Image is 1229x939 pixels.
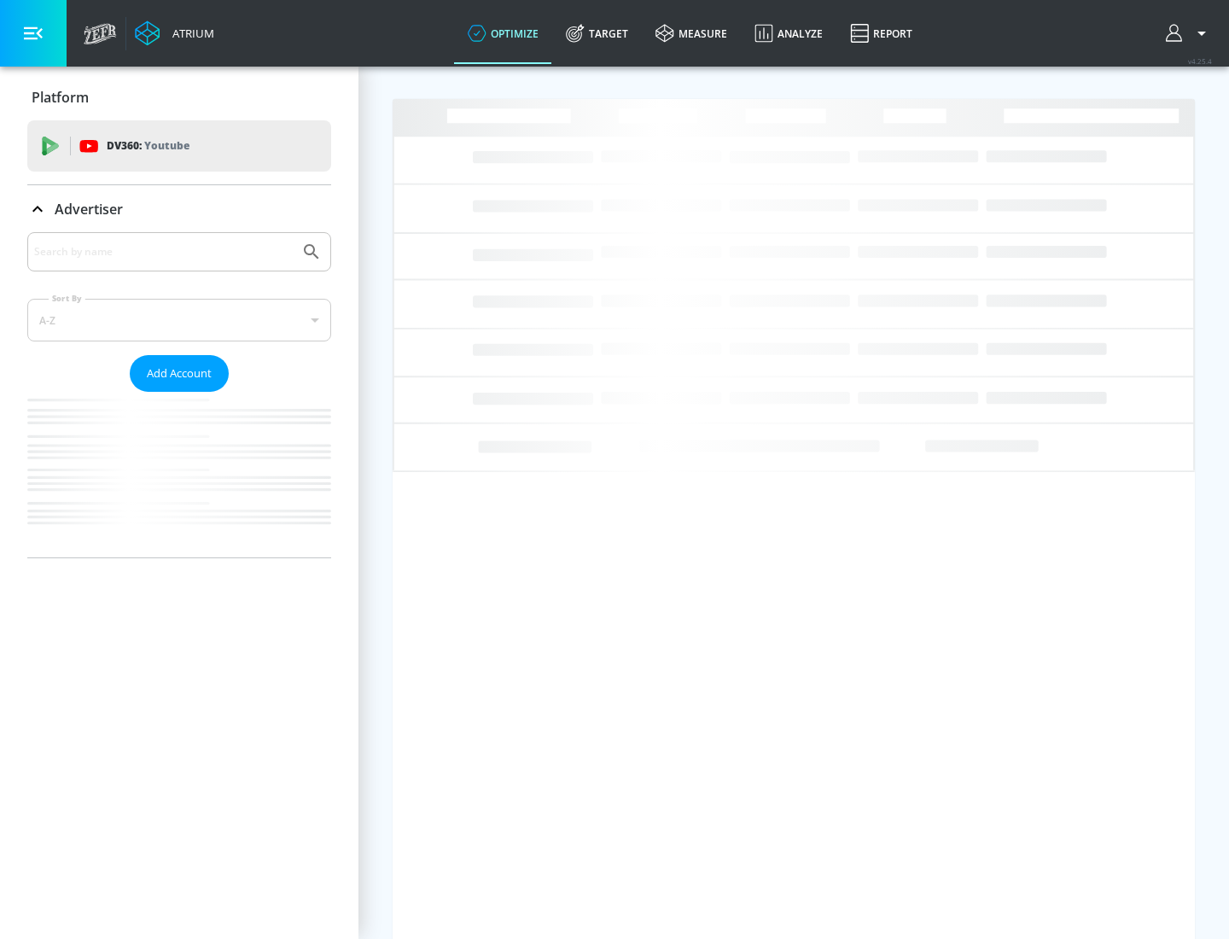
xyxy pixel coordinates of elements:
a: optimize [454,3,552,64]
div: A-Z [27,299,331,341]
a: Analyze [741,3,836,64]
nav: list of Advertiser [27,392,331,557]
div: Platform [27,73,331,121]
a: measure [642,3,741,64]
a: Report [836,3,926,64]
span: v 4.25.4 [1188,56,1212,66]
p: Platform [32,88,89,107]
p: DV360: [107,137,189,155]
span: Add Account [147,364,212,383]
p: Advertiser [55,200,123,219]
div: Atrium [166,26,214,41]
a: Atrium [135,20,214,46]
a: Target [552,3,642,64]
input: Search by name [34,241,293,263]
div: Advertiser [27,185,331,233]
label: Sort By [49,293,85,304]
p: Youtube [144,137,189,155]
button: Add Account [130,355,229,392]
div: Advertiser [27,232,331,557]
div: DV360: Youtube [27,120,331,172]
